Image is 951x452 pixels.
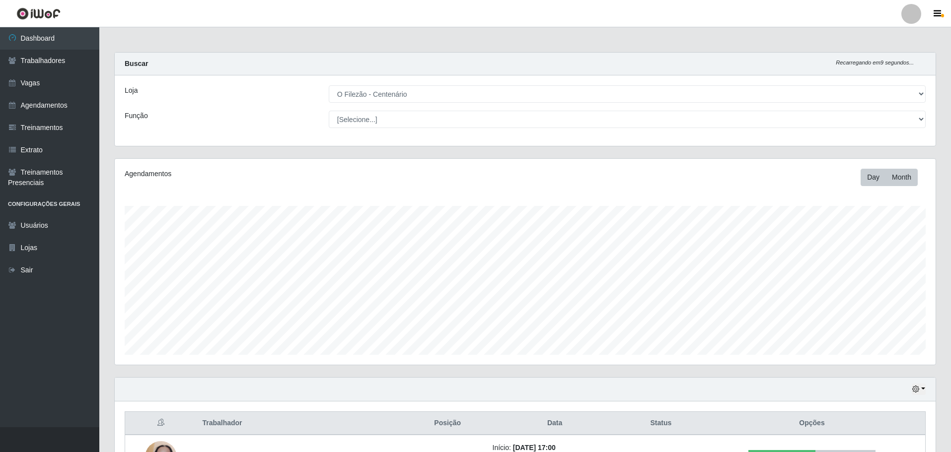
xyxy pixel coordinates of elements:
[836,60,914,65] i: Recarregando em 9 segundos...
[487,412,623,435] th: Data
[513,444,556,452] time: [DATE] 17:00
[885,169,918,186] button: Month
[699,412,926,435] th: Opções
[125,111,148,121] label: Função
[125,169,450,179] div: Agendamentos
[861,169,886,186] button: Day
[196,412,408,435] th: Trabalhador
[125,60,148,67] strong: Buscar
[861,169,926,186] div: Toolbar with button groups
[125,85,138,96] label: Loja
[861,169,918,186] div: First group
[16,7,61,20] img: CoreUI Logo
[409,412,487,435] th: Posição
[623,412,699,435] th: Status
